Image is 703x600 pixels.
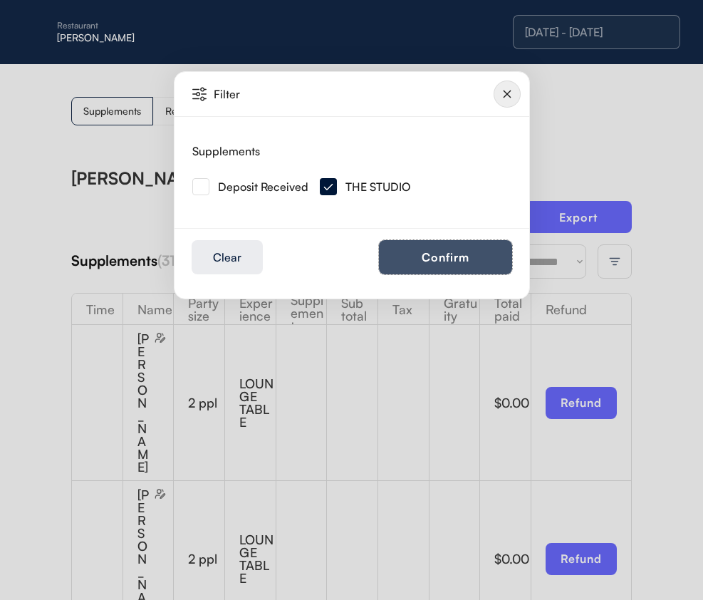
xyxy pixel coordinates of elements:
div: Filter [214,88,320,100]
img: Vector%20%2835%29.svg [192,87,207,101]
div: THE STUDIO [345,181,410,192]
div: Supplements [192,145,260,157]
div: Deposit Received [218,181,308,192]
button: Clear [192,240,263,274]
button: Confirm [379,240,512,274]
img: Group%20266.svg [320,178,337,195]
img: Group%2010124643.svg [494,81,521,108]
img: Rectangle%20315.svg [192,178,209,195]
